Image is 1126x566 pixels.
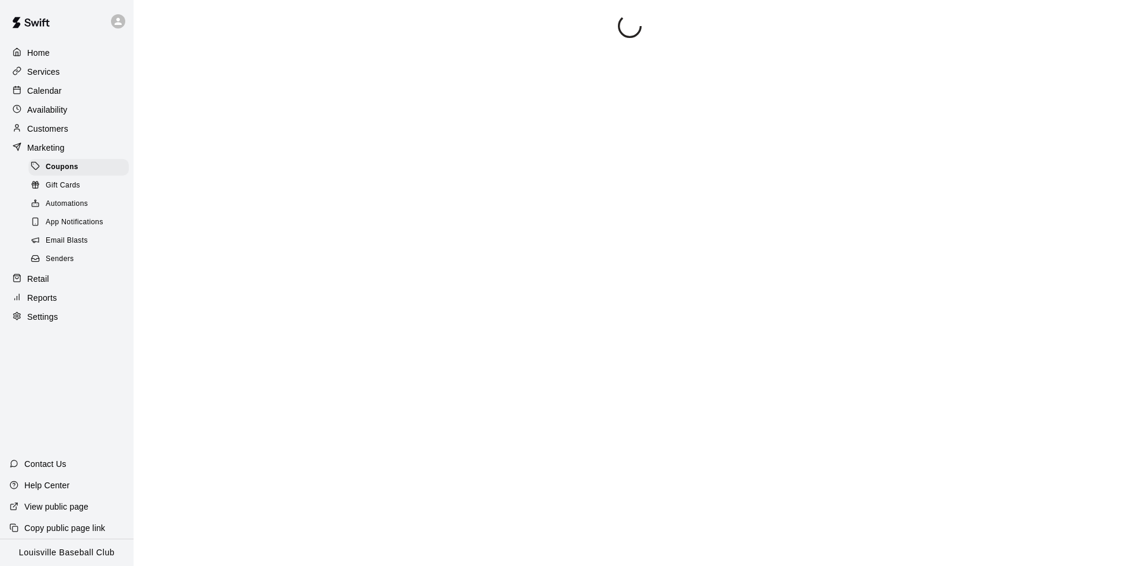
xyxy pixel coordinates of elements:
[9,120,124,138] a: Customers
[28,233,129,249] div: Email Blasts
[27,292,57,304] p: Reports
[46,161,78,173] span: Coupons
[24,522,105,534] p: Copy public page link
[27,273,49,285] p: Retail
[27,85,62,97] p: Calendar
[46,198,88,210] span: Automations
[27,66,60,78] p: Services
[9,101,124,119] a: Availability
[46,180,80,192] span: Gift Cards
[24,458,66,470] p: Contact Us
[28,214,134,232] a: App Notifications
[9,270,124,288] a: Retail
[27,123,68,135] p: Customers
[28,196,129,212] div: Automations
[9,82,124,100] a: Calendar
[46,217,103,228] span: App Notifications
[27,47,50,59] p: Home
[9,139,124,157] a: Marketing
[28,250,134,269] a: Senders
[24,501,88,513] p: View public page
[28,232,134,250] a: Email Blasts
[9,308,124,326] a: Settings
[28,195,134,214] a: Automations
[28,177,129,194] div: Gift Cards
[27,104,68,116] p: Availability
[46,253,74,265] span: Senders
[28,158,134,176] a: Coupons
[28,214,129,231] div: App Notifications
[27,311,58,323] p: Settings
[28,176,134,195] a: Gift Cards
[27,142,65,154] p: Marketing
[9,63,124,81] a: Services
[46,235,88,247] span: Email Blasts
[9,44,124,62] a: Home
[28,251,129,268] div: Senders
[19,546,115,559] p: Louisville Baseball Club
[9,289,124,307] a: Reports
[24,479,69,491] p: Help Center
[28,159,129,176] div: Coupons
